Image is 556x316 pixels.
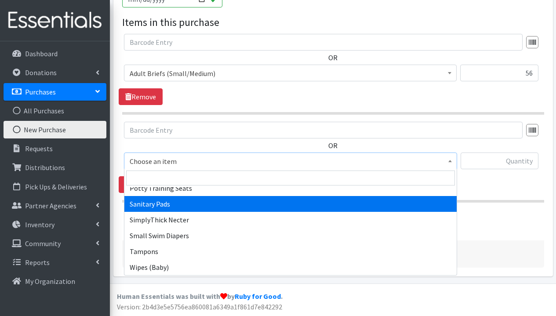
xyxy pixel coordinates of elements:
p: Pick Ups & Deliveries [25,182,87,191]
p: Donations [25,68,57,77]
span: Version: 2b4d3e5e5756ea860081a6349a1f861d7e842292 [117,302,282,311]
a: Remove [119,88,163,105]
strong: Human Essentials was built with by . [117,292,283,301]
a: Dashboard [4,45,106,62]
p: Distributions [25,163,65,172]
li: Wipes (Baby) [124,259,457,275]
a: My Organization [4,272,106,290]
input: Barcode Entry [124,122,523,138]
li: SimplyThick Necter [124,212,457,228]
a: Partner Agencies [4,197,106,214]
a: Ruby for Good [235,292,281,301]
li: Potty Training Seats [124,180,457,196]
label: OR [328,52,338,63]
p: Partner Agencies [25,201,76,210]
li: Small Swim Diapers [124,228,457,243]
a: Remove [119,176,163,193]
p: Dashboard [25,49,58,58]
p: Community [25,239,61,248]
p: Purchases [25,87,56,96]
li: Tampons [124,243,457,259]
span: Choose an item [130,155,451,167]
input: Barcode Entry [124,34,523,51]
a: Distributions [4,159,106,176]
a: Donations [4,64,106,81]
p: Reports [25,258,50,267]
span: Adult Briefs (Small/Medium) [124,65,457,81]
li: Sanitary Pads [124,196,457,212]
input: Quantity [461,153,538,169]
a: Requests [4,140,106,157]
legend: Items in this purchase [122,15,544,30]
span: Choose an item [124,153,457,169]
a: New Purchase [4,121,106,138]
img: HumanEssentials [4,6,106,35]
input: Quantity [460,65,538,81]
label: OR [328,140,338,151]
p: Requests [25,144,53,153]
p: Inventory [25,220,55,229]
span: Adult Briefs (Small/Medium) [130,67,451,80]
a: Purchases [4,83,106,101]
p: My Organization [25,277,75,286]
a: Pick Ups & Deliveries [4,178,106,196]
a: Community [4,235,106,252]
a: Inventory [4,216,106,233]
a: All Purchases [4,102,106,120]
a: Reports [4,254,106,271]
